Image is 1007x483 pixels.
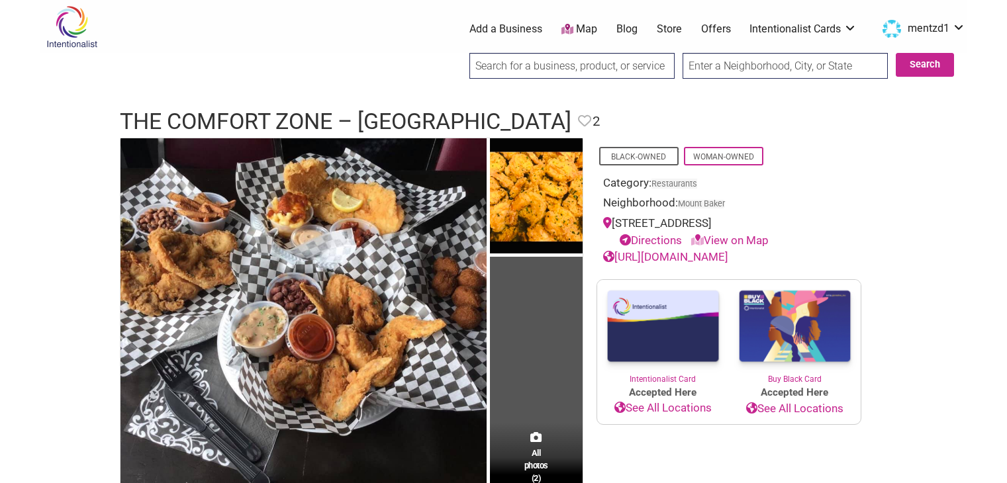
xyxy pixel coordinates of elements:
[120,106,571,138] h1: The Comfort Zone – [GEOGRAPHIC_DATA]
[593,111,600,132] span: 2
[603,195,855,215] div: Neighborhood:
[701,22,731,36] a: Offers
[616,22,638,36] a: Blog
[729,280,861,386] a: Buy Black Card
[578,114,591,128] i: Favorite
[490,138,583,257] img: The Comfort Zone
[469,53,675,79] input: Search for a business, product, or service
[729,280,861,374] img: Buy Black Card
[597,385,729,400] span: Accepted Here
[683,53,888,79] input: Enter a Neighborhood, City, or State
[678,200,725,208] span: Mount Baker
[597,280,729,385] a: Intentionalist Card
[651,179,697,189] a: Restaurants
[729,385,861,400] span: Accepted Here
[749,22,857,36] a: Intentionalist Cards
[691,234,769,247] a: View on Map
[597,400,729,417] a: See All Locations
[597,280,729,373] img: Intentionalist Card
[876,17,965,41] a: mentzd1
[657,22,682,36] a: Store
[693,152,754,161] a: Woman-Owned
[729,400,861,417] a: See All Locations
[603,175,855,195] div: Category:
[561,22,597,37] a: Map
[896,53,954,77] button: Search
[620,234,682,247] a: Directions
[469,22,542,36] a: Add a Business
[611,152,666,161] a: Black-Owned
[603,215,855,249] div: [STREET_ADDRESS]
[40,5,103,48] img: Intentionalist
[603,250,728,263] a: [URL][DOMAIN_NAME]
